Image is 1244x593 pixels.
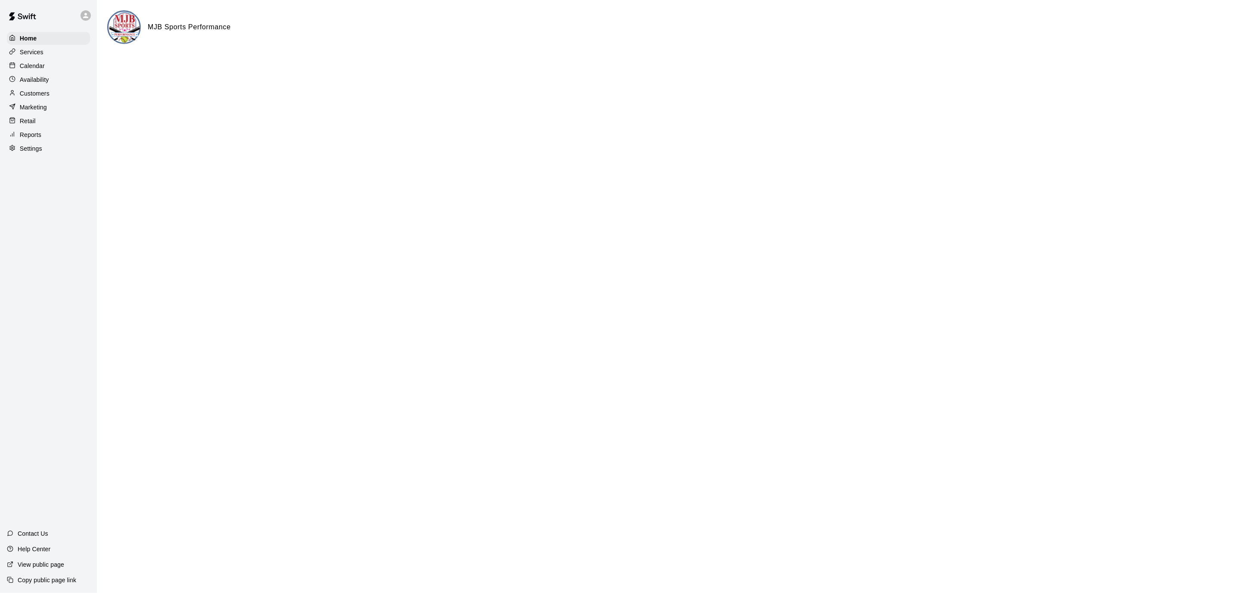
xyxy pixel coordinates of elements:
[18,560,64,569] p: View public page
[20,144,42,153] p: Settings
[18,529,48,538] p: Contact Us
[20,75,49,84] p: Availability
[20,34,37,43] p: Home
[7,101,90,114] a: Marketing
[7,87,90,100] a: Customers
[7,73,90,86] a: Availability
[7,59,90,72] a: Calendar
[20,48,43,56] p: Services
[7,32,90,45] a: Home
[20,130,41,139] p: Reports
[18,545,50,553] p: Help Center
[7,142,90,155] a: Settings
[18,576,76,584] p: Copy public page link
[20,117,36,125] p: Retail
[20,62,45,70] p: Calendar
[7,115,90,127] a: Retail
[20,103,47,112] p: Marketing
[7,128,90,141] a: Reports
[148,22,231,33] h6: MJB Sports Performance
[109,12,141,44] img: MJB Sports Performance logo
[7,46,90,59] a: Services
[20,89,50,98] p: Customers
